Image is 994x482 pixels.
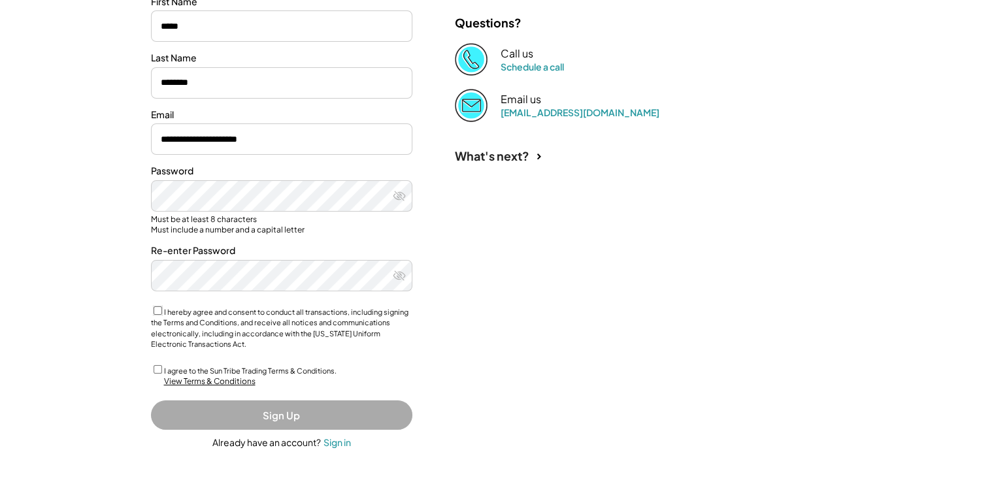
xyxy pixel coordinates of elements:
div: Sign in [323,436,351,448]
div: Last Name [151,52,412,65]
div: Email us [501,93,541,106]
div: View Terms & Conditions [164,376,256,387]
img: Phone%20copy%403x.png [455,43,488,76]
a: [EMAIL_ADDRESS][DOMAIN_NAME] [501,106,659,118]
div: Already have an account? [212,436,321,449]
div: Password [151,165,412,178]
div: What's next? [455,148,529,163]
div: Questions? [455,15,522,30]
div: Email [151,108,412,121]
div: Call us [501,47,533,61]
div: Re-enter Password [151,244,412,257]
label: I hereby agree and consent to conduct all transactions, including signing the Terms and Condition... [151,308,408,349]
label: I agree to the Sun Tribe Trading Terms & Conditions. [164,366,337,375]
img: Email%202%403x.png [455,89,488,121]
div: Must be at least 8 characters Must include a number and a capital letter [151,214,412,234]
a: Schedule a call [501,61,564,72]
button: Sign Up [151,400,412,430]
